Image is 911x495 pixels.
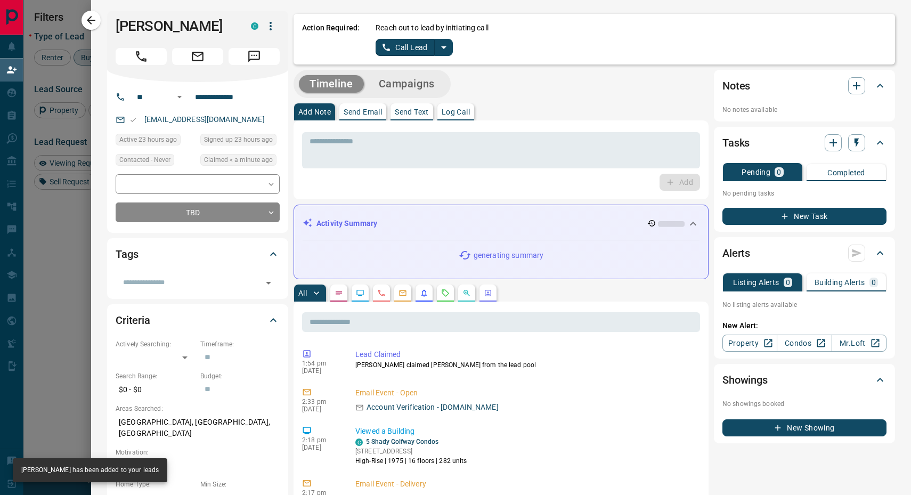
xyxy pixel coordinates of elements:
p: 0 [777,168,781,176]
p: Areas Searched: [116,404,280,413]
svg: Notes [335,289,343,297]
svg: Calls [377,289,386,297]
p: [DATE] [302,367,339,375]
div: split button [376,39,453,56]
p: [GEOGRAPHIC_DATA], [GEOGRAPHIC_DATA], [GEOGRAPHIC_DATA] [116,413,280,442]
p: Reach out to lead by initiating call [376,22,489,34]
p: No pending tasks [722,185,886,201]
div: Criteria [116,307,280,333]
button: New Showing [722,419,886,436]
span: Claimed < a minute ago [204,155,273,165]
p: generating summary [474,250,543,261]
div: Alerts [722,240,886,266]
div: condos.ca [251,22,258,30]
p: No notes available [722,105,886,115]
h2: Criteria [116,312,150,329]
h2: Alerts [722,245,750,262]
p: Min Size: [200,480,280,489]
div: condos.ca [355,439,363,446]
p: Motivation: [116,448,280,457]
p: Home Type: [116,480,195,489]
p: Log Call [442,108,470,116]
p: Send Email [344,108,382,116]
h2: Tags [116,246,138,263]
p: [DATE] [302,444,339,451]
p: Email Event - Delivery [355,478,696,490]
h2: Notes [722,77,750,94]
span: Call [116,48,167,65]
p: Account Verification - [DOMAIN_NAME] [367,402,499,413]
svg: Opportunities [462,289,471,297]
h1: [PERSON_NAME] [116,18,235,35]
p: 1:54 pm [302,360,339,367]
p: Listing Alerts [733,279,779,286]
p: Send Text [395,108,429,116]
svg: Emails [398,289,407,297]
svg: Lead Browsing Activity [356,289,364,297]
div: Showings [722,367,886,393]
h2: Showings [722,371,768,388]
span: Message [229,48,280,65]
p: [DATE] [302,405,339,413]
p: High-Rise | 1975 | 16 floors | 282 units [355,456,467,466]
div: Activity Summary [303,214,699,233]
div: TBD [116,202,280,222]
svg: Agent Actions [484,289,492,297]
button: Timeline [299,75,364,93]
p: [PERSON_NAME] claimed [PERSON_NAME] from the lead pool [355,360,696,370]
p: $0 - $0 [116,381,195,399]
p: 0 [786,279,790,286]
p: Search Range: [116,371,195,381]
p: Budget: [200,371,280,381]
div: Mon Aug 18 2025 [200,154,280,169]
span: Active 23 hours ago [119,134,177,145]
a: [EMAIL_ADDRESS][DOMAIN_NAME] [144,115,265,124]
p: No showings booked [722,399,886,409]
div: Tasks [722,130,886,156]
p: Timeframe: [200,339,280,349]
p: All [298,289,307,297]
p: Add Note [298,108,331,116]
button: Call Lead [376,39,435,56]
div: Sun Aug 17 2025 [116,134,195,149]
p: No listing alerts available [722,300,886,310]
p: Completed [827,169,865,176]
svg: Email Valid [129,116,137,124]
div: [PERSON_NAME] has been added to your leads [21,461,159,479]
span: Signed up 23 hours ago [204,134,273,145]
a: 5 Shady Golfway Condos [366,438,438,445]
p: Pending [742,168,770,176]
p: Email Event - Open [355,387,696,399]
button: Open [261,275,276,290]
svg: Requests [441,289,450,297]
p: [STREET_ADDRESS] [355,447,467,456]
p: Action Required: [302,22,360,56]
a: Property [722,335,777,352]
p: Viewed a Building [355,426,696,437]
span: Contacted - Never [119,155,170,165]
h2: Tasks [722,134,750,151]
a: Mr.Loft [832,335,886,352]
p: Actively Searching: [116,339,195,349]
button: New Task [722,208,886,225]
a: Condos [777,335,832,352]
p: Lead Claimed [355,349,696,360]
p: 2:18 pm [302,436,339,444]
button: Open [173,91,186,103]
p: Building Alerts [815,279,865,286]
p: Activity Summary [316,218,377,229]
p: New Alert: [722,320,886,331]
p: 0 [872,279,876,286]
span: Email [172,48,223,65]
div: Sun Aug 17 2025 [200,134,280,149]
svg: Listing Alerts [420,289,428,297]
p: 2:33 pm [302,398,339,405]
button: Campaigns [368,75,445,93]
div: Notes [722,73,886,99]
div: Tags [116,241,280,267]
